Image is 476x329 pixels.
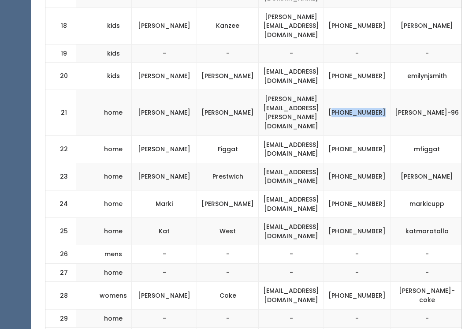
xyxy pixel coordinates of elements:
[324,246,390,264] td: -
[132,8,197,45] td: [PERSON_NAME]
[132,63,197,90] td: [PERSON_NAME]
[197,63,259,90] td: [PERSON_NAME]
[259,136,324,163] td: [EMAIL_ADDRESS][DOMAIN_NAME]
[197,136,259,163] td: Figgat
[132,191,197,218] td: Marki
[259,246,324,264] td: -
[45,246,76,264] td: 26
[95,136,132,163] td: home
[259,310,324,328] td: -
[45,8,76,45] td: 18
[197,310,259,328] td: -
[390,136,470,163] td: mfiggat
[95,45,132,63] td: kids
[324,163,390,191] td: [PHONE_NUMBER]
[390,63,470,90] td: emilynjsmith
[197,191,259,218] td: [PERSON_NAME]
[45,163,76,191] td: 23
[45,90,76,136] td: 21
[197,8,259,45] td: Kanzee
[324,63,390,90] td: [PHONE_NUMBER]
[259,264,324,282] td: -
[259,191,324,218] td: [EMAIL_ADDRESS][DOMAIN_NAME]
[324,264,390,282] td: -
[197,246,259,264] td: -
[324,136,390,163] td: [PHONE_NUMBER]
[259,163,324,191] td: [EMAIL_ADDRESS][DOMAIN_NAME]
[95,191,132,218] td: home
[95,246,132,264] td: mens
[390,246,470,264] td: -
[324,45,390,63] td: -
[45,218,76,246] td: 25
[132,136,197,163] td: [PERSON_NAME]
[390,191,470,218] td: markicupp
[197,45,259,63] td: -
[324,191,390,218] td: [PHONE_NUMBER]
[324,90,390,136] td: [PHONE_NUMBER]
[45,136,76,163] td: 22
[259,45,324,63] td: -
[259,282,324,310] td: [EMAIL_ADDRESS][DOMAIN_NAME]
[324,218,390,246] td: [PHONE_NUMBER]
[390,310,470,328] td: -
[95,90,132,136] td: home
[95,218,132,246] td: home
[390,218,470,246] td: katmoratalla
[45,264,76,282] td: 27
[95,163,132,191] td: home
[259,8,324,45] td: [PERSON_NAME][EMAIL_ADDRESS][DOMAIN_NAME]
[132,282,197,310] td: [PERSON_NAME]
[324,310,390,328] td: -
[324,8,390,45] td: [PHONE_NUMBER]
[197,282,259,310] td: Coke
[95,310,132,328] td: home
[45,191,76,218] td: 24
[45,282,76,310] td: 28
[45,63,76,90] td: 20
[132,310,197,328] td: -
[95,264,132,282] td: home
[390,264,470,282] td: -
[132,45,197,63] td: -
[45,310,76,328] td: 29
[390,45,470,63] td: -
[132,90,197,136] td: [PERSON_NAME]
[390,8,470,45] td: [PERSON_NAME]
[132,246,197,264] td: -
[259,63,324,90] td: [EMAIL_ADDRESS][DOMAIN_NAME]
[324,282,390,310] td: [PHONE_NUMBER]
[197,163,259,191] td: Prestwich
[132,218,197,246] td: Kat
[45,45,76,63] td: 19
[259,218,324,246] td: [EMAIL_ADDRESS][DOMAIN_NAME]
[390,282,470,310] td: [PERSON_NAME]-coke
[197,90,259,136] td: [PERSON_NAME]
[390,90,470,136] td: [PERSON_NAME]-96
[132,163,197,191] td: [PERSON_NAME]
[132,264,197,282] td: -
[259,90,324,136] td: [PERSON_NAME][EMAIL_ADDRESS][PERSON_NAME][DOMAIN_NAME]
[95,63,132,90] td: kids
[197,264,259,282] td: -
[95,8,132,45] td: kids
[197,218,259,246] td: West
[95,282,132,310] td: womens
[390,163,470,191] td: [PERSON_NAME]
